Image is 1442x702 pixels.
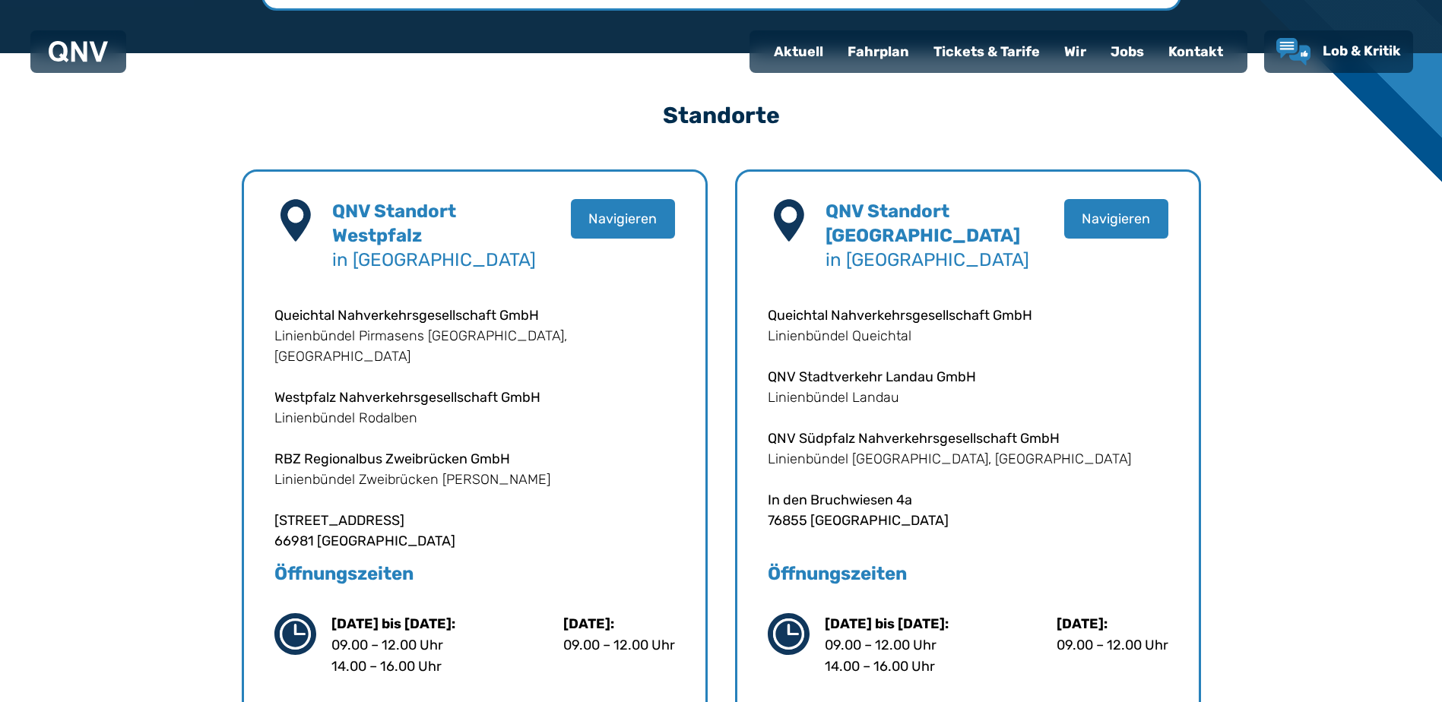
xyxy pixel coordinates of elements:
[571,199,675,239] button: Navigieren
[768,367,1168,387] p: QNV Stadtverkehr Landau GmbH
[768,449,1168,470] p: Linienbündel [GEOGRAPHIC_DATA], [GEOGRAPHIC_DATA]
[49,36,108,67] a: QNV Logo
[274,326,675,367] p: Linienbündel Pirmasens [GEOGRAPHIC_DATA], [GEOGRAPHIC_DATA]
[274,387,675,408] p: Westpfalz Nahverkehrsgesellschaft GmbH
[1276,38,1401,65] a: Lob & Kritik
[768,561,1168,586] h5: Öffnungszeiten
[1052,32,1098,71] a: Wir
[563,634,675,656] p: 09.00 – 12.00 Uhr
[1064,199,1168,239] button: Navigieren
[1057,613,1168,634] p: [DATE]:
[274,511,675,552] p: [STREET_ADDRESS] 66981 [GEOGRAPHIC_DATA]
[1057,634,1168,656] p: 09.00 – 12.00 Uhr
[826,199,1029,272] h4: in [GEOGRAPHIC_DATA]
[331,613,455,634] p: [DATE] bis [DATE]:
[921,32,1052,71] a: Tickets & Tarife
[1098,32,1156,71] a: Jobs
[768,428,1168,449] p: QNV Südpfalz Nahverkehrsgesellschaft GmbH
[274,470,675,490] p: Linienbündel Zweibrücken [PERSON_NAME]
[274,449,675,470] p: RBZ Regionalbus Zweibrücken GmbH
[835,32,921,71] a: Fahrplan
[274,305,675,326] p: Queichtal Nahverkehrsgesellschaft GmbH
[1323,43,1401,59] span: Lob & Kritik
[274,408,675,428] p: Linienbündel Rodalben
[242,89,1201,142] h3: Standorte
[332,199,536,272] h4: in [GEOGRAPHIC_DATA]
[768,305,1168,326] p: Queichtal Nahverkehrsgesellschaft GmbH
[768,387,1168,408] p: Linienbündel Landau
[825,613,949,634] p: [DATE] bis [DATE]:
[332,201,456,246] b: QNV Standort Westpfalz
[762,32,835,71] a: Aktuell
[274,561,675,586] h5: Öffnungszeiten
[768,326,1168,346] p: Linienbündel Queichtal
[49,41,108,62] img: QNV Logo
[825,634,949,677] p: 09.00 – 12.00 Uhr 14.00 – 16.00 Uhr
[1156,32,1235,71] a: Kontakt
[768,490,1168,531] p: In den Bruchwiesen 4a 76855 [GEOGRAPHIC_DATA]
[331,634,455,677] p: 09.00 – 12.00 Uhr 14.00 – 16.00 Uhr
[826,201,1020,246] b: QNV Standort [GEOGRAPHIC_DATA]
[563,613,675,634] p: [DATE]:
